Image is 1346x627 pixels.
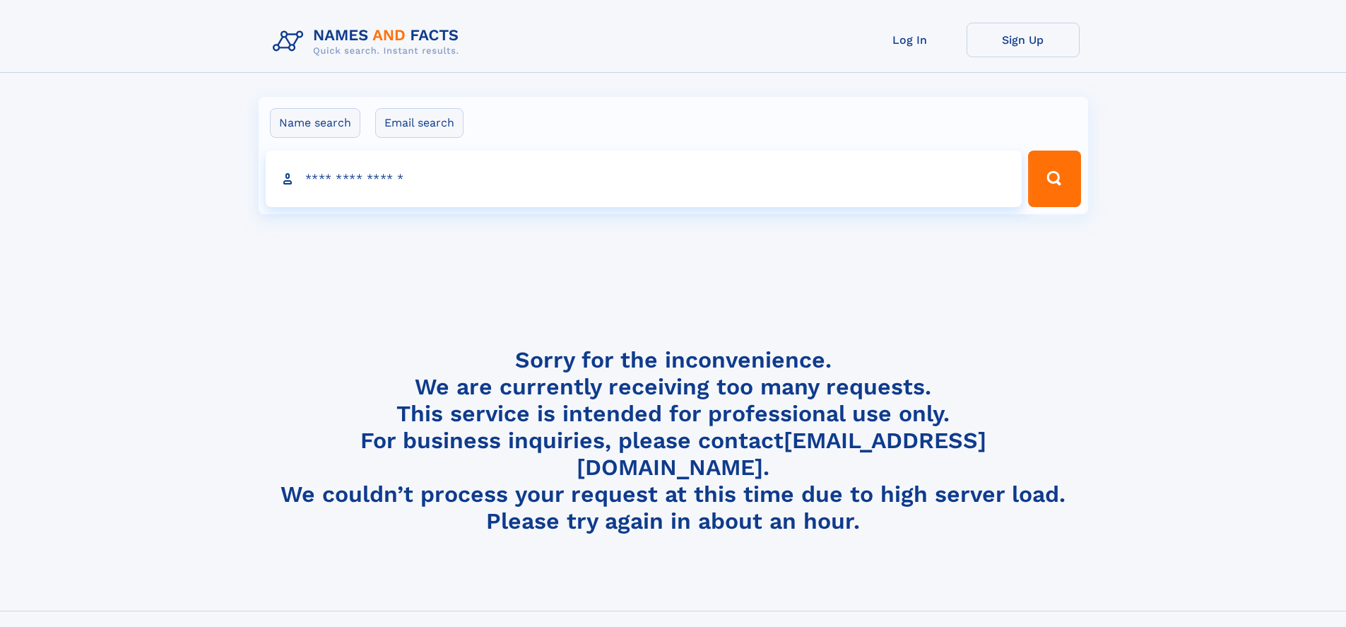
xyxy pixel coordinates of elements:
[267,346,1080,535] h4: Sorry for the inconvenience. We are currently receiving too many requests. This service is intend...
[267,23,471,61] img: Logo Names and Facts
[270,108,360,138] label: Name search
[375,108,464,138] label: Email search
[1028,151,1080,207] button: Search Button
[577,427,986,481] a: [EMAIL_ADDRESS][DOMAIN_NAME]
[854,23,967,57] a: Log In
[266,151,1022,207] input: search input
[967,23,1080,57] a: Sign Up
